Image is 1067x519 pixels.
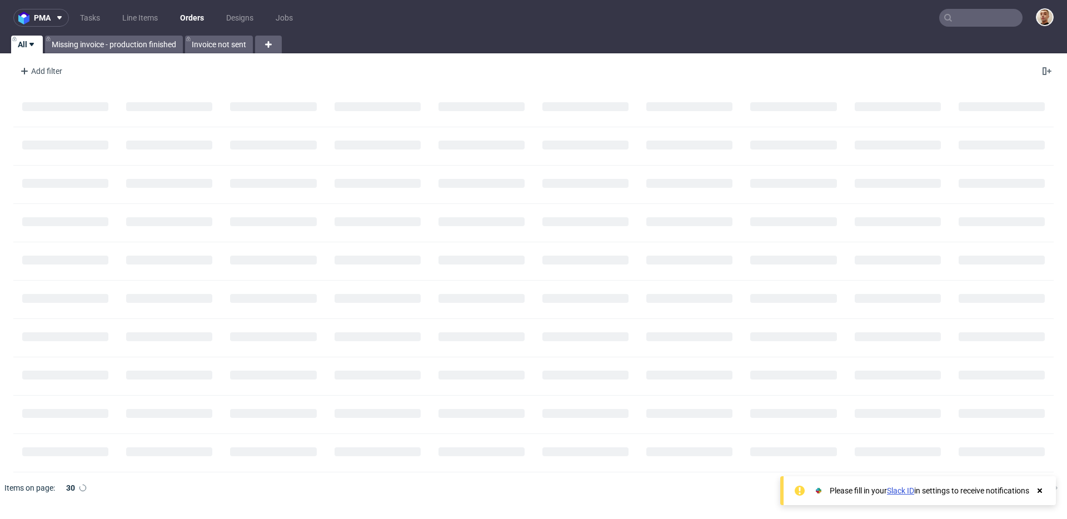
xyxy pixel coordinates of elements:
a: Orders [173,9,211,27]
a: Line Items [116,9,164,27]
button: pma [13,9,69,27]
span: pma [34,14,51,22]
div: 30 [59,480,79,496]
img: Slack [813,485,824,496]
a: Slack ID [887,486,914,495]
a: Jobs [269,9,300,27]
div: Add filter [16,62,64,80]
img: Bartłomiej Leśniczuk [1037,9,1053,25]
a: Tasks [73,9,107,27]
img: logo [18,12,34,24]
div: Please fill in your in settings to receive notifications [830,485,1029,496]
a: Designs [220,9,260,27]
a: All [11,36,43,53]
a: Invoice not sent [185,36,253,53]
a: Missing invoice - production finished [45,36,183,53]
span: Items on page: [4,482,55,493]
